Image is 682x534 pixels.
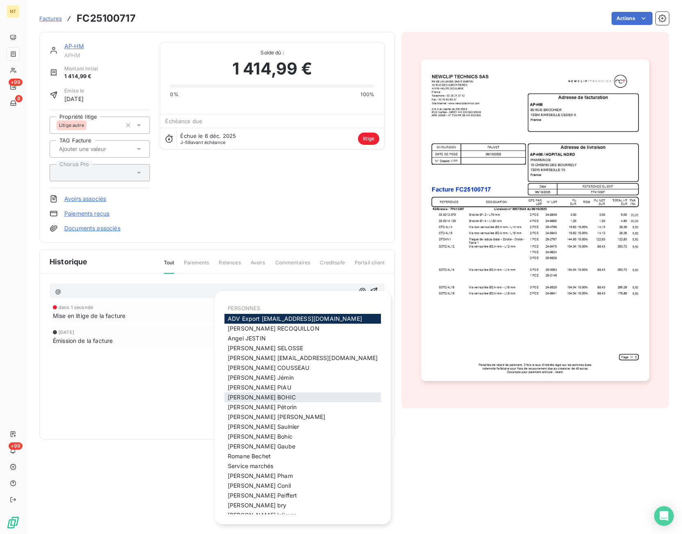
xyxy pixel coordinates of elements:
[7,5,20,18] div: NT
[64,65,98,72] span: Montant initial
[64,72,98,81] span: 1 414,99 €
[228,384,291,391] span: [PERSON_NAME] PIAU
[15,95,23,102] span: 8
[228,511,297,518] span: [PERSON_NAME] lelievre
[39,14,62,23] a: Factures
[228,413,325,420] span: [PERSON_NAME] [PERSON_NAME]
[164,259,174,274] span: Tout
[228,374,294,381] span: [PERSON_NAME] Jémin
[228,305,260,311] span: PERSONNES
[9,442,23,450] span: +99
[180,140,191,145] span: J-58
[9,79,23,86] span: +99
[64,195,106,203] a: Avoirs associés
[219,259,240,273] span: Relances
[180,133,236,139] span: Échue le 6 déc. 2025
[170,91,178,98] span: 0%
[64,52,150,59] span: APHM
[275,259,310,273] span: Commentaires
[612,12,653,25] button: Actions
[180,140,225,145] span: avant échéance
[64,43,84,50] a: AP-HM
[64,87,84,95] span: Émise le
[59,123,84,128] span: Litige autre
[228,462,273,469] span: Service marchés
[170,49,374,56] span: Solde dû :
[251,259,265,273] span: Avoirs
[320,259,345,273] span: Creditsafe
[64,210,109,218] a: Paiements reçus
[360,91,374,98] span: 100%
[55,288,61,295] span: @
[228,325,319,332] span: [PERSON_NAME] RECOQUILLON
[165,118,202,124] span: Échéance due
[59,305,93,310] span: dans 1 seconde
[184,259,209,273] span: Paiements
[228,364,309,371] span: [PERSON_NAME] COUSSEAU
[228,502,287,509] span: [PERSON_NAME] bry
[228,354,378,361] span: [PERSON_NAME] [EMAIL_ADDRESS][DOMAIN_NAME]
[59,330,74,335] span: [DATE]
[39,15,62,22] span: Factures
[7,516,20,529] img: Logo LeanPay
[228,492,297,499] span: [PERSON_NAME] Peiffert
[228,403,297,410] span: [PERSON_NAME] Pétorin
[53,336,113,345] span: Émission de la facture
[64,95,84,103] span: [DATE]
[228,472,293,479] span: [PERSON_NAME] Pham
[358,133,379,145] span: litige
[232,56,313,81] span: 1 414,99 €
[228,453,271,460] span: Romane Bechet
[58,145,140,153] input: Ajouter une valeur
[654,506,674,526] div: Open Intercom Messenger
[228,345,303,351] span: [PERSON_NAME] SELOSSE
[53,311,125,320] span: Mise en litige de la facture
[64,224,120,232] a: Documents associés
[77,11,136,26] h3: FC25100717
[50,256,88,267] span: Historique
[228,433,292,440] span: [PERSON_NAME] Bohic
[228,335,266,342] span: Angel JESTIN
[228,423,299,430] span: [PERSON_NAME] Saulnier
[228,394,296,401] span: [PERSON_NAME] BOHIC
[228,315,362,322] span: ADV Export [EMAIL_ADDRESS][DOMAIN_NAME]
[228,443,295,450] span: [PERSON_NAME] Gaube
[421,59,649,381] img: invoice_thumbnail
[228,482,291,489] span: [PERSON_NAME] Conil
[355,259,385,273] span: Portail client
